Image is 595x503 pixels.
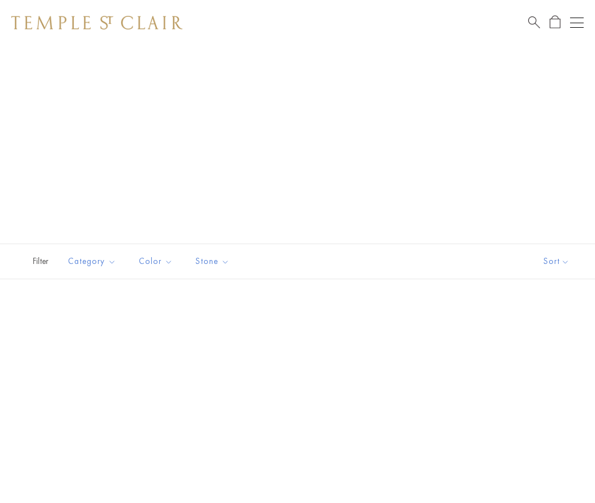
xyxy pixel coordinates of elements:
[570,16,584,29] button: Open navigation
[11,16,182,29] img: Temple St. Clair
[62,254,125,268] span: Category
[528,15,540,29] a: Search
[59,249,125,274] button: Category
[187,249,238,274] button: Stone
[133,254,181,268] span: Color
[550,15,560,29] a: Open Shopping Bag
[190,254,238,268] span: Stone
[130,249,181,274] button: Color
[518,244,595,279] button: Show sort by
